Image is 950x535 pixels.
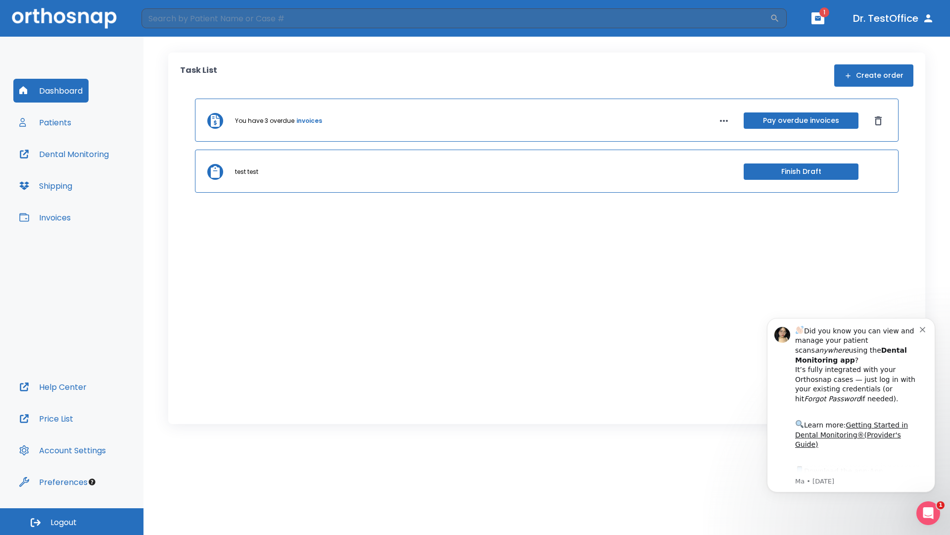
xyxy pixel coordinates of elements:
[296,116,322,125] a: invoices
[13,407,79,430] button: Price List
[88,478,96,486] div: Tooltip anchor
[916,501,940,525] iframe: Intercom live chat
[13,110,77,134] button: Patients
[235,167,258,176] p: test test
[937,501,945,509] span: 1
[43,161,168,212] div: Download the app: | ​ Let us know if you need help getting started!
[849,9,938,27] button: Dr. TestOffice
[819,7,829,17] span: 1
[744,163,858,180] button: Finish Draft
[13,142,115,166] button: Dental Monitoring
[13,79,89,103] button: Dashboard
[13,206,77,229] button: Invoices
[13,438,112,462] button: Account Settings
[13,470,94,494] button: Preferences
[142,8,770,28] input: Search by Patient Name or Case #
[13,375,93,399] button: Help Center
[235,116,294,125] p: You have 3 overdue
[13,174,78,198] button: Shipping
[180,64,217,87] p: Task List
[168,21,176,29] button: Dismiss notification
[12,8,117,28] img: Orthosnap
[50,517,77,528] span: Logout
[870,113,886,129] button: Dismiss
[752,303,950,508] iframe: Intercom notifications message
[43,174,168,183] p: Message from Ma, sent 3w ago
[834,64,913,87] button: Create order
[744,112,858,129] button: Pay overdue invoices
[43,164,131,182] a: App Store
